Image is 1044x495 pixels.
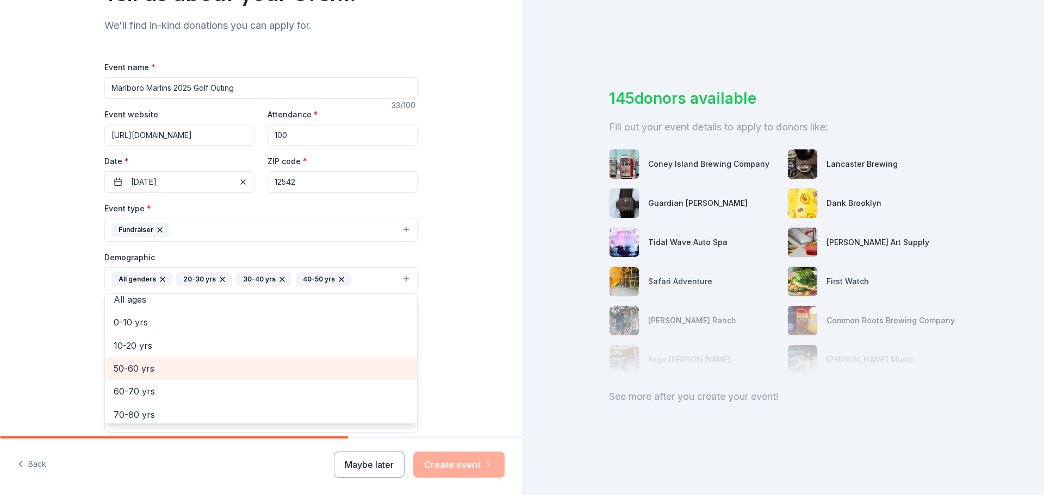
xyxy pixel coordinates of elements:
div: All genders [111,272,172,286]
div: 20-30 yrs [176,272,232,286]
div: 40-50 yrs [296,272,351,286]
span: All ages [114,292,408,306]
span: 0-10 yrs [114,315,408,329]
button: All genders20-30 yrs30-40 yrs40-50 yrs [104,267,418,291]
span: 60-70 yrs [114,384,408,398]
div: 30-40 yrs [236,272,291,286]
span: 50-60 yrs [114,361,408,375]
span: 70-80 yrs [114,408,408,422]
div: All genders20-30 yrs30-40 yrs40-50 yrs [104,293,418,424]
span: 10-20 yrs [114,339,408,353]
